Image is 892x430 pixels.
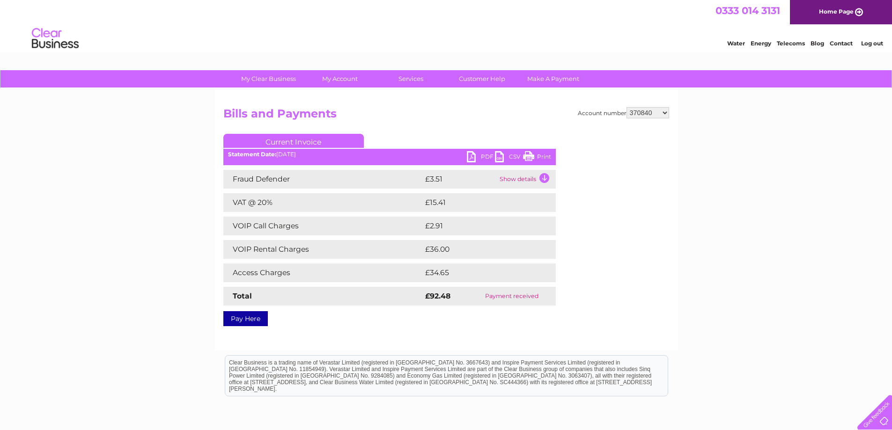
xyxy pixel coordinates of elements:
a: 0333 014 3131 [715,5,780,16]
td: £2.91 [423,217,533,235]
img: logo.png [31,24,79,53]
a: Contact [830,40,853,47]
td: VOIP Rental Charges [223,240,423,259]
td: Payment received [468,287,555,306]
strong: £92.48 [425,292,450,300]
a: Telecoms [777,40,805,47]
a: Blog [811,40,824,47]
a: PDF [467,151,495,165]
a: Water [727,40,745,47]
a: Energy [751,40,771,47]
a: Current Invoice [223,134,364,148]
a: Services [372,70,450,87]
td: VAT @ 20% [223,193,423,212]
td: VOIP Call Charges [223,217,423,235]
a: CSV [495,151,523,165]
td: £15.41 [423,193,535,212]
a: Print [523,151,551,165]
a: Make A Payment [515,70,592,87]
a: My Clear Business [230,70,307,87]
td: £34.65 [423,263,537,282]
td: Access Charges [223,263,423,282]
div: [DATE] [223,151,556,158]
a: Log out [861,40,883,47]
td: £36.00 [423,240,538,259]
a: Customer Help [443,70,521,87]
h2: Bills and Payments [223,107,669,125]
td: Show details [497,170,556,189]
a: My Account [301,70,378,87]
a: Pay Here [223,311,268,326]
div: Account number [578,107,669,118]
b: Statement Date: [228,151,276,158]
div: Clear Business is a trading name of Verastar Limited (registered in [GEOGRAPHIC_DATA] No. 3667643... [225,5,668,45]
strong: Total [233,292,252,300]
td: Fraud Defender [223,170,423,189]
td: £3.51 [423,170,497,189]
